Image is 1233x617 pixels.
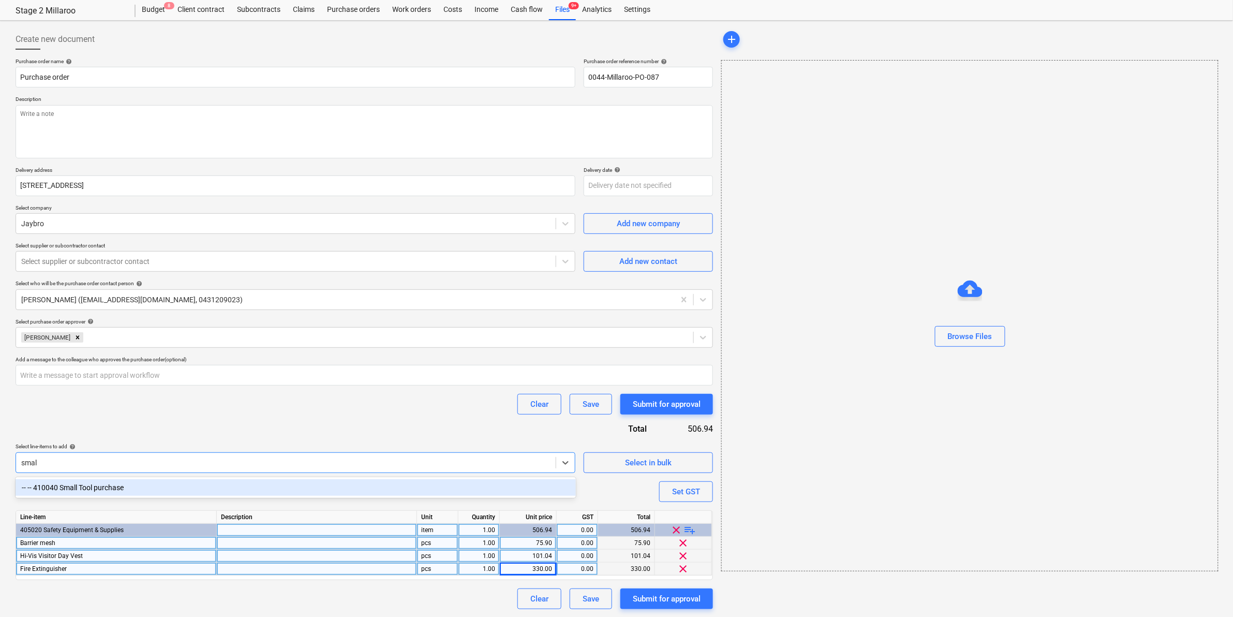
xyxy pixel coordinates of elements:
[504,563,552,576] div: 330.00
[684,524,696,536] span: playlist_add
[16,242,575,251] p: Select supplier or subcontractor contact
[620,394,713,415] button: Submit for approval
[417,524,458,537] div: item
[417,550,458,563] div: pcs
[16,33,95,46] span: Create new document
[134,281,142,287] span: help
[557,511,598,524] div: GST
[517,394,561,415] button: Clear
[583,592,599,606] div: Save
[463,550,495,563] div: 1.00
[659,58,667,65] span: help
[504,537,552,550] div: 75.90
[417,511,458,524] div: Unit
[561,550,593,563] div: 0.00
[16,96,713,105] p: Description
[16,204,575,213] p: Select company
[619,255,677,268] div: Add new contact
[16,356,713,363] div: Add a message to the colleague who approves the purchase order (optional)
[598,524,655,537] div: 506.94
[561,537,593,550] div: 0.00
[85,318,94,325] span: help
[633,592,701,606] div: Submit for approval
[16,167,575,175] p: Delivery address
[16,511,217,524] div: Line-item
[20,552,83,560] span: Hi-Vis Visitor Day Vest
[612,167,620,173] span: help
[633,398,701,411] div: Submit for approval
[21,332,72,343] div: [PERSON_NAME]
[16,6,123,17] div: Stage 2 Millaroo
[463,524,495,537] div: 1.00
[569,2,579,9] span: 9+
[458,511,500,524] div: Quantity
[20,539,55,547] span: Barrier mesh
[672,485,700,498] div: Set GST
[16,280,713,287] div: Select who will be the purchase order contact person
[725,33,738,46] span: add
[504,524,552,537] div: 506.94
[463,537,495,550] div: 1.00
[583,398,599,411] div: Save
[561,524,593,537] div: 0.00
[584,251,713,272] button: Add new contact
[16,67,575,87] input: Document name
[948,330,992,343] div: Browse Files
[935,326,1005,347] button: Browse Files
[664,423,714,435] div: 506.94
[584,175,713,196] input: Delivery date not specified
[598,563,655,576] div: 330.00
[598,550,655,563] div: 101.04
[570,394,612,415] button: Save
[570,589,612,609] button: Save
[578,423,663,435] div: Total
[530,592,548,606] div: Clear
[16,318,713,325] div: Select purchase order approver
[20,565,67,572] span: Fire Extinguisher
[584,67,713,87] input: Order number
[721,60,1219,571] div: Browse Files
[20,526,124,534] span: 405020 Safety Equipment & Supplies
[417,537,458,550] div: pcs
[64,58,72,65] span: help
[530,398,548,411] div: Clear
[16,365,713,386] input: Write a message to start approval workflow
[598,537,655,550] div: 75.90
[671,524,683,536] span: clear
[504,550,552,563] div: 101.04
[16,175,575,196] input: Delivery address
[517,589,561,609] button: Clear
[598,511,655,524] div: Total
[620,589,713,609] button: Submit for approval
[561,563,593,576] div: 0.00
[584,58,713,65] div: Purchase order reference number
[16,58,575,65] div: Purchase order name
[584,452,713,473] button: Select in bulk
[659,481,713,502] button: Set GST
[16,443,575,450] div: Select line-items to add
[164,2,174,9] span: 8
[584,167,713,173] div: Delivery date
[677,563,690,575] span: clear
[677,550,690,562] span: clear
[584,213,713,234] button: Add new company
[67,444,76,450] span: help
[417,563,458,576] div: pcs
[617,217,680,230] div: Add new company
[217,511,417,524] div: Description
[677,537,690,549] span: clear
[500,511,557,524] div: Unit price
[16,479,576,496] div: -- -- 410040 Small Tool purchase
[72,332,83,343] div: Remove Billy Campbell
[625,456,672,469] div: Select in bulk
[463,563,495,576] div: 1.00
